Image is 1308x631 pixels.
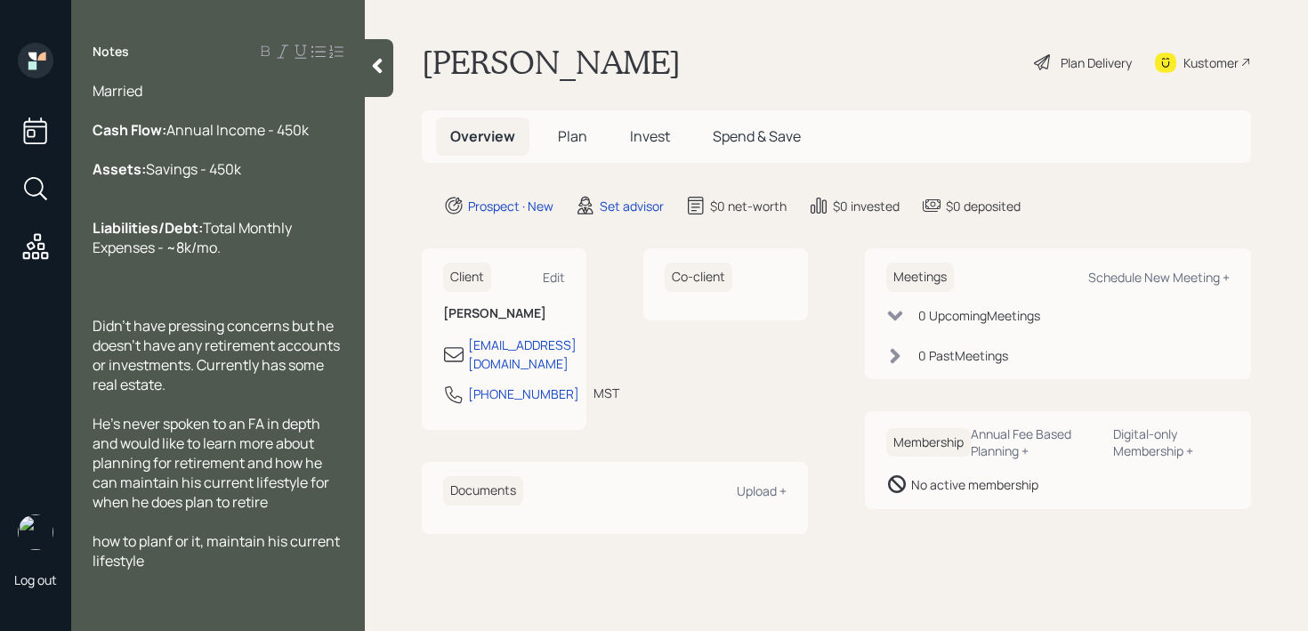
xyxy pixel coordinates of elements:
[911,475,1038,494] div: No active membership
[918,346,1008,365] div: 0 Past Meeting s
[971,425,1099,459] div: Annual Fee Based Planning +
[946,197,1021,215] div: $0 deposited
[93,120,166,140] span: Cash Flow:
[166,120,309,140] span: Annual Income - 450k
[665,263,732,292] h6: Co-client
[468,336,577,373] div: [EMAIL_ADDRESS][DOMAIN_NAME]
[468,197,553,215] div: Prospect · New
[737,482,787,499] div: Upload +
[558,126,587,146] span: Plan
[713,126,801,146] span: Spend & Save
[443,476,523,506] h6: Documents
[93,43,129,61] label: Notes
[422,43,681,82] h1: [PERSON_NAME]
[443,306,565,321] h6: [PERSON_NAME]
[146,159,241,179] span: Savings - 450k
[1088,269,1230,286] div: Schedule New Meeting +
[93,159,146,179] span: Assets:
[93,218,295,257] span: Total Monthly Expenses - ~8k/mo.
[918,306,1040,325] div: 0 Upcoming Meeting s
[93,531,343,570] span: how to planf or it, maintain his current lifestyle
[1183,53,1239,72] div: Kustomer
[593,384,619,402] div: MST
[1061,53,1132,72] div: Plan Delivery
[93,414,332,512] span: He's never spoken to an FA in depth and would like to learn more about planning for retirement an...
[93,316,343,394] span: Didn't have pressing concerns but he doesn't have any retirement accounts or investments. Current...
[443,263,491,292] h6: Client
[450,126,515,146] span: Overview
[600,197,664,215] div: Set advisor
[710,197,787,215] div: $0 net-worth
[833,197,900,215] div: $0 invested
[630,126,670,146] span: Invest
[543,269,565,286] div: Edit
[1113,425,1230,459] div: Digital-only Membership +
[93,81,142,101] span: Married
[468,384,579,403] div: [PHONE_NUMBER]
[886,428,971,457] h6: Membership
[14,571,57,588] div: Log out
[886,263,954,292] h6: Meetings
[93,218,203,238] span: Liabilities/Debt:
[18,514,53,550] img: retirable_logo.png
